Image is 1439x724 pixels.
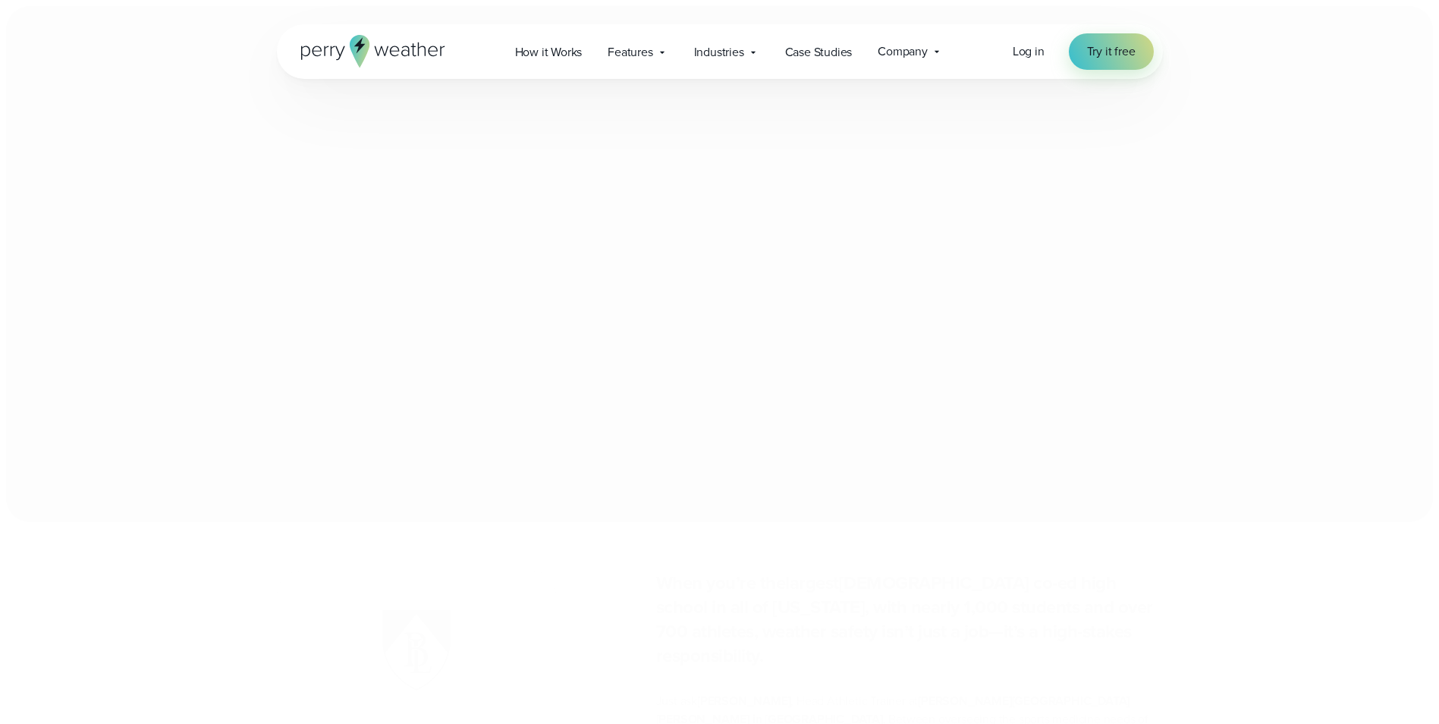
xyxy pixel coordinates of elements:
[694,43,744,61] span: Industries
[1013,42,1045,61] a: Log in
[608,43,652,61] span: Features
[785,43,853,61] span: Case Studies
[515,43,583,61] span: How it Works
[1069,33,1154,70] a: Try it free
[1087,42,1136,61] span: Try it free
[772,36,866,68] a: Case Studies
[1013,42,1045,60] span: Log in
[878,42,928,61] span: Company
[502,36,595,68] a: How it Works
